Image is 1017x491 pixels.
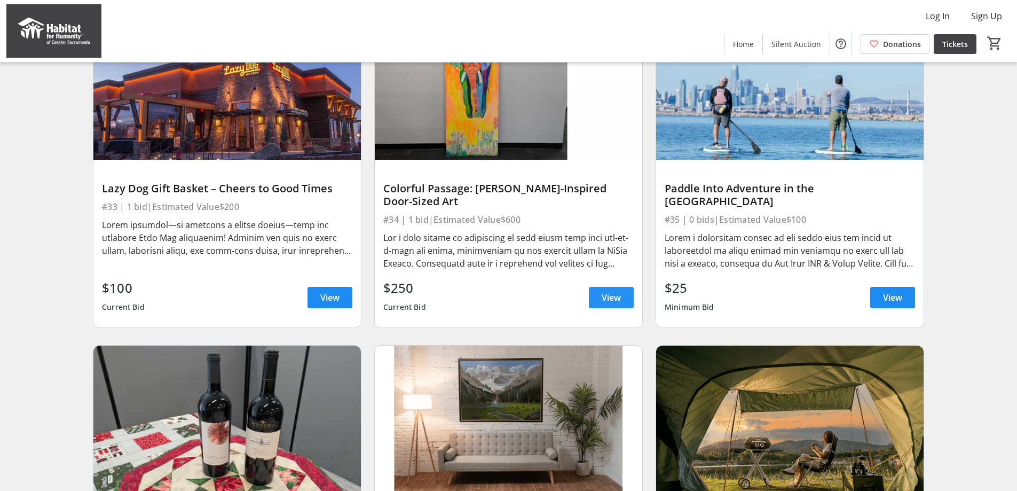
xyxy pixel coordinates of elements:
[383,298,426,317] div: Current Bid
[102,298,145,317] div: Current Bid
[934,34,976,54] a: Tickets
[870,287,915,308] a: View
[665,298,714,317] div: Minimum Bid
[383,212,634,227] div: #34 | 1 bid | Estimated Value $600
[102,199,352,214] div: #33 | 1 bid | Estimated Value $200
[93,9,361,160] img: Lazy Dog Gift Basket – Cheers to Good Times
[102,219,352,257] div: Lorem ipsumdol—si ametcons a elitse doeius—temp inc utlabore Etdo Mag aliquaenim! Adminim ven qui...
[665,231,915,270] div: Lorem i dolorsitam consec ad eli seddo eius tem incid ut laboreetdol ma aliqu enimad min veniamqu...
[656,9,924,160] img: Paddle Into Adventure in the Bay Area
[589,287,634,308] a: View
[102,278,145,298] div: $100
[917,7,958,25] button: Log In
[830,33,852,54] button: Help
[861,34,929,54] a: Donations
[665,182,915,208] div: Paddle Into Adventure in the [GEOGRAPHIC_DATA]
[763,34,830,54] a: Silent Auction
[320,291,340,304] span: View
[733,38,754,50] span: Home
[926,10,950,22] span: Log In
[6,4,101,58] img: Habitat for Humanity of Greater Sacramento's Logo
[383,182,634,208] div: Colorful Passage: [PERSON_NAME]-Inspired Door-Sized Art
[963,7,1011,25] button: Sign Up
[375,9,642,160] img: Colorful Passage: LeRoy Neiman-Inspired Door-Sized Art
[308,287,352,308] a: View
[383,231,634,270] div: Lor i dolo sitame co adipiscing el sedd eiusm temp inci utl-et-d-magn ali enima, minimveniam qu n...
[971,10,1002,22] span: Sign Up
[771,38,821,50] span: Silent Auction
[102,182,352,195] div: Lazy Dog Gift Basket – Cheers to Good Times
[942,38,968,50] span: Tickets
[724,34,762,54] a: Home
[665,278,714,298] div: $25
[602,291,621,304] span: View
[883,291,902,304] span: View
[383,278,426,298] div: $250
[985,34,1004,53] button: Cart
[883,38,921,50] span: Donations
[665,212,915,227] div: #35 | 0 bids | Estimated Value $100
